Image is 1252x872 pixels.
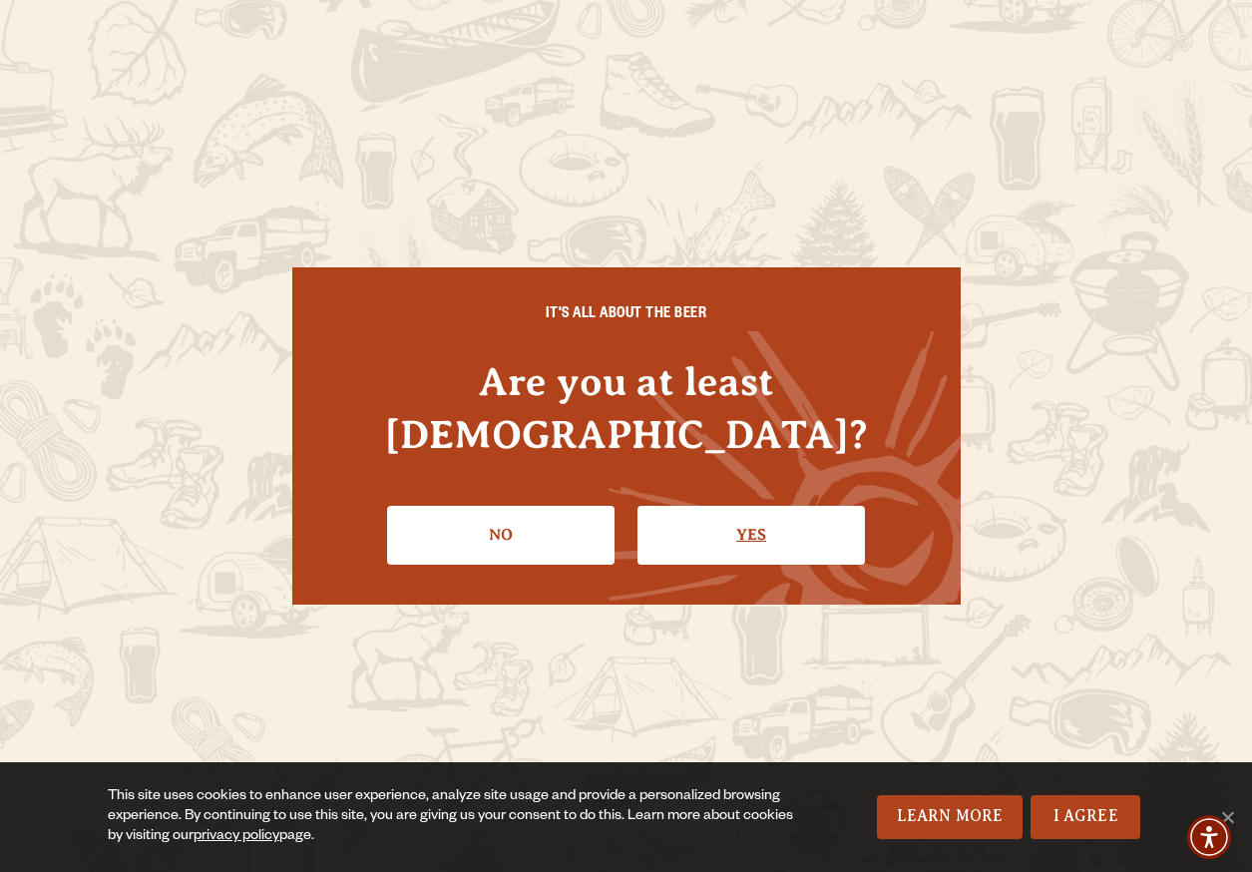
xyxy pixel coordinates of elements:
div: Accessibility Menu [1187,815,1231,859]
a: Confirm I'm 21 or older [637,506,865,564]
a: I Agree [1031,795,1140,839]
a: privacy policy [194,829,279,845]
h4: Are you at least [DEMOGRAPHIC_DATA]? [332,355,921,461]
div: This site uses cookies to enhance user experience, analyze site usage and provide a personalized ... [108,787,799,847]
a: No [387,506,615,564]
h6: IT'S ALL ABOUT THE BEER [332,307,921,325]
a: Learn More [877,795,1024,839]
